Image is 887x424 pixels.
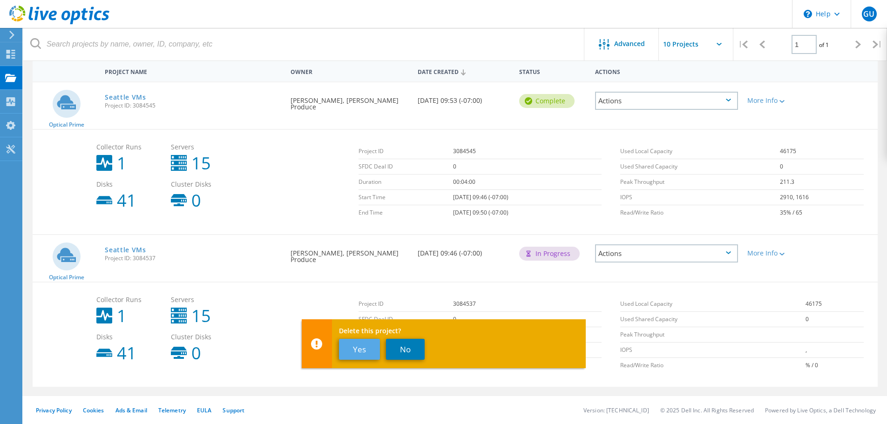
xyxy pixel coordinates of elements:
[359,312,453,327] td: SFDC Deal ID
[780,159,864,175] td: 0
[96,181,162,188] span: Disks
[96,144,162,150] span: Collector Runs
[806,312,863,327] td: 0
[660,406,754,414] li: © 2025 Dell Inc. All Rights Reserved
[620,205,780,221] td: Read/Write Ratio
[49,122,84,128] span: Optical Prime
[339,328,577,334] span: Delete this project?
[804,10,812,18] svg: \n
[223,406,244,414] a: Support
[614,40,645,47] span: Advanced
[780,190,864,205] td: 2910, 1616
[83,406,104,414] a: Cookies
[117,308,127,324] b: 1
[806,296,863,312] td: 46175
[23,28,585,61] input: Search projects by name, owner, ID, company, etc
[105,94,146,101] a: Seattle VMs
[359,205,453,221] td: End Time
[595,244,738,262] div: Actions
[359,159,453,175] td: SFDC Deal ID
[620,190,780,205] td: IOPS
[453,190,602,205] td: [DATE] 09:46 (-07:00)
[171,334,236,340] span: Cluster Disks
[519,94,575,108] div: Complete
[620,159,780,175] td: Used Shared Capacity
[806,358,863,373] td: % / 0
[115,406,147,414] a: Ads & Email
[515,62,590,80] div: Status
[747,97,806,104] div: More Info
[780,205,864,221] td: 35% / 65
[747,250,806,256] div: More Info
[413,82,515,113] div: [DATE] 09:53 (-07:00)
[105,256,281,261] span: Project ID: 3084537
[806,343,863,358] td: ,
[519,247,580,261] div: In Progress
[191,155,211,172] b: 15
[590,62,743,80] div: Actions
[191,308,211,324] b: 15
[105,247,146,253] a: Seattle VMs
[105,103,281,108] span: Project ID: 3084545
[780,175,864,190] td: 211.3
[191,192,201,209] b: 0
[868,28,887,61] div: |
[413,62,515,80] div: Date Created
[453,175,602,190] td: 00:04:00
[453,159,602,175] td: 0
[197,406,211,414] a: EULA
[96,334,162,340] span: Disks
[620,175,780,190] td: Peak Throughput
[158,406,186,414] a: Telemetry
[117,155,127,172] b: 1
[359,175,453,190] td: Duration
[171,144,236,150] span: Servers
[780,144,864,159] td: 46175
[359,144,453,159] td: Project ID
[733,28,752,61] div: |
[620,358,806,373] td: Read/Write Ratio
[453,144,602,159] td: 3084545
[453,296,602,312] td: 3084537
[359,190,453,205] td: Start Time
[117,345,136,362] b: 41
[765,406,876,414] li: Powered by Live Optics, a Dell Technology
[171,296,236,303] span: Servers
[620,144,780,159] td: Used Local Capacity
[819,41,829,49] span: of 1
[286,82,413,120] div: [PERSON_NAME], [PERSON_NAME] Produce
[863,10,874,18] span: GU
[286,235,413,272] div: [PERSON_NAME], [PERSON_NAME] Produce
[413,235,515,266] div: [DATE] 09:46 (-07:00)
[620,327,806,343] td: Peak Throughput
[386,339,425,360] button: No
[339,339,380,360] button: Yes
[49,275,84,280] span: Optical Prime
[595,92,738,110] div: Actions
[453,312,602,327] td: 0
[100,62,286,80] div: Project Name
[620,296,806,312] td: Used Local Capacity
[620,312,806,327] td: Used Shared Capacity
[117,192,136,209] b: 41
[286,62,413,80] div: Owner
[620,343,806,358] td: IOPS
[9,20,109,26] a: Live Optics Dashboard
[583,406,649,414] li: Version: [TECHNICAL_ID]
[453,205,602,221] td: [DATE] 09:50 (-07:00)
[191,345,201,362] b: 0
[171,181,236,188] span: Cluster Disks
[96,296,162,303] span: Collector Runs
[359,296,453,312] td: Project ID
[36,406,72,414] a: Privacy Policy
